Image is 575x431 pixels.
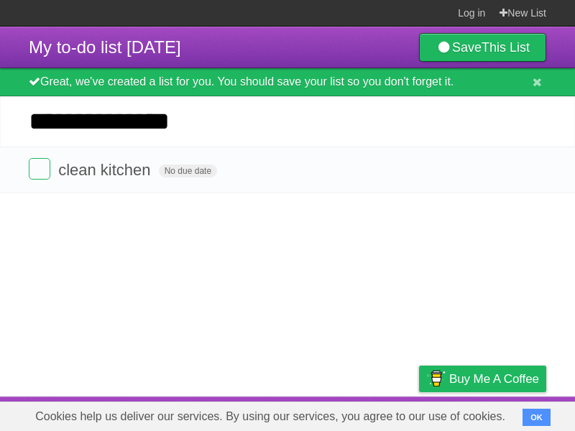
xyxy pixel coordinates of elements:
[419,33,546,62] a: SaveThis List
[456,400,546,427] a: Suggest a feature
[351,400,383,427] a: Terms
[228,400,258,427] a: About
[482,40,530,55] b: This List
[449,366,539,391] span: Buy me a coffee
[400,400,438,427] a: Privacy
[419,366,546,392] a: Buy me a coffee
[21,402,520,431] span: Cookies help us deliver our services. By using our services, you agree to our use of cookies.
[29,158,50,180] label: Done
[426,366,446,391] img: Buy me a coffee
[29,37,181,57] span: My to-do list [DATE]
[275,400,333,427] a: Developers
[58,161,154,179] span: clean kitchen
[159,164,217,177] span: No due date
[523,409,551,426] button: OK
